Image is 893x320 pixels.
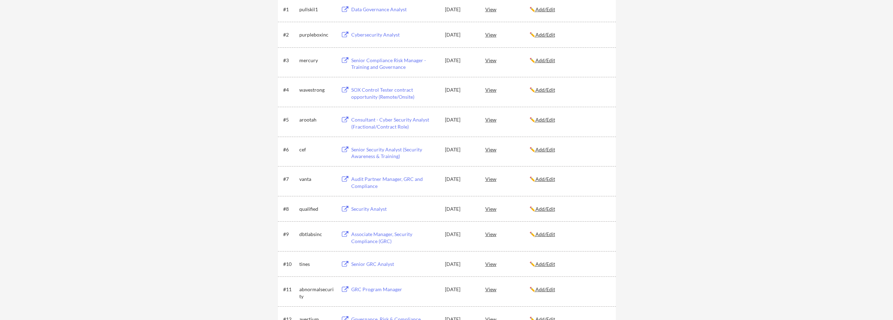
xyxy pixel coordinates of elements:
div: [DATE] [445,6,476,13]
u: Add/Edit [535,6,555,12]
div: qualified [299,205,334,213]
div: Senior Compliance Risk Manager - Training and Governance [351,57,438,71]
div: Data Governance Analyst [351,6,438,13]
div: #2 [283,31,297,38]
div: arootah [299,116,334,123]
div: ✏️ [529,231,609,238]
div: View [485,3,529,15]
div: View [485,172,529,185]
div: #9 [283,231,297,238]
div: #7 [283,176,297,183]
div: #8 [283,205,297,213]
div: [DATE] [445,116,476,123]
u: Add/Edit [535,146,555,152]
u: Add/Edit [535,206,555,212]
div: ✏️ [529,6,609,13]
div: View [485,54,529,66]
div: ✏️ [529,31,609,38]
div: abnormalsecurity [299,286,334,300]
div: View [485,113,529,126]
div: ✏️ [529,57,609,64]
div: purpleboxinc [299,31,334,38]
div: ✏️ [529,286,609,293]
div: Senior GRC Analyst [351,261,438,268]
div: cef [299,146,334,153]
div: pullskil1 [299,6,334,13]
div: [DATE] [445,286,476,293]
div: Senior Security Analyst (Security Awareness & Training) [351,146,438,160]
div: Security Analyst [351,205,438,213]
div: [DATE] [445,231,476,238]
u: Add/Edit [535,286,555,292]
div: [DATE] [445,176,476,183]
div: tines [299,261,334,268]
div: [DATE] [445,261,476,268]
div: Cybersecurity Analyst [351,31,438,38]
div: View [485,283,529,295]
div: wavestrong [299,86,334,93]
div: ✏️ [529,205,609,213]
u: Add/Edit [535,57,555,63]
div: ✏️ [529,261,609,268]
div: ✏️ [529,146,609,153]
div: #11 [283,286,297,293]
div: ✏️ [529,176,609,183]
div: View [485,257,529,270]
div: Associate Manager, Security Compliance (GRC) [351,231,438,244]
u: Add/Edit [535,32,555,38]
div: dbtlabsinc [299,231,334,238]
div: #1 [283,6,297,13]
div: GRC Program Manager [351,286,438,293]
div: View [485,28,529,41]
div: ✏️ [529,86,609,93]
div: #4 [283,86,297,93]
u: Add/Edit [535,87,555,93]
div: vanta [299,176,334,183]
div: View [485,143,529,156]
u: Add/Edit [535,176,555,182]
div: Audit Partner Manager, GRC and Compliance [351,176,438,189]
div: SOX Control Tester contract opportunity (Remote/Onsite) [351,86,438,100]
div: #3 [283,57,297,64]
u: Add/Edit [535,261,555,267]
div: [DATE] [445,146,476,153]
div: [DATE] [445,86,476,93]
div: Consultant - Cyber Security Analyst (Fractional/Contract Role) [351,116,438,130]
div: mercury [299,57,334,64]
u: Add/Edit [535,117,555,123]
div: #6 [283,146,297,153]
div: View [485,202,529,215]
div: ✏️ [529,116,609,123]
u: Add/Edit [535,231,555,237]
div: [DATE] [445,57,476,64]
div: [DATE] [445,205,476,213]
div: [DATE] [445,31,476,38]
div: View [485,83,529,96]
div: View [485,228,529,240]
div: #10 [283,261,297,268]
div: #5 [283,116,297,123]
